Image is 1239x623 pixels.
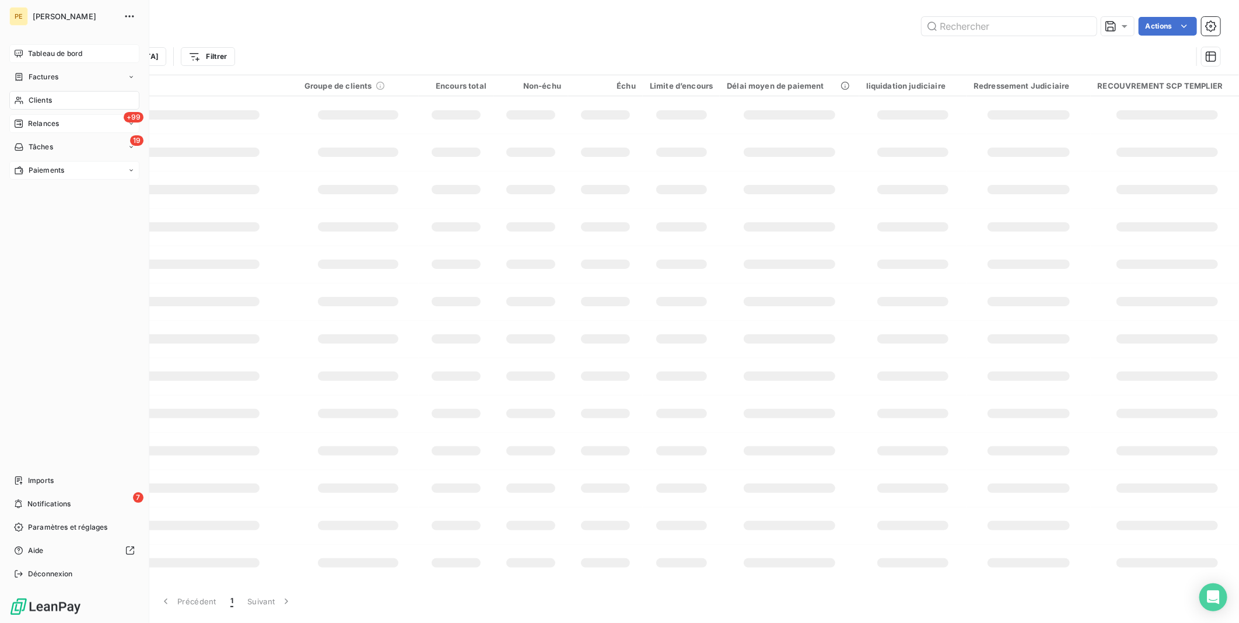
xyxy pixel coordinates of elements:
div: Délai moyen de paiement [727,81,852,90]
span: 19 [130,135,143,146]
a: Clients [9,91,139,110]
span: Groupe de clients [304,81,372,90]
button: Précédent [153,589,223,614]
span: Paiements [29,165,64,176]
div: liquidation judiciaire [866,81,960,90]
div: Encours total [426,81,487,90]
a: +99Relances [9,114,139,133]
div: Non-échu [501,81,561,90]
div: RECOUVREMENT SCP TEMPLIER [1098,81,1237,90]
div: PE [9,7,28,26]
input: Rechercher [922,17,1097,36]
button: Filtrer [181,47,235,66]
span: Notifications [27,499,71,509]
span: Imports [28,475,54,486]
div: Limite d’encours [650,81,713,90]
a: Imports [9,471,139,490]
button: Actions [1139,17,1197,36]
a: Paramètres et réglages [9,518,139,537]
span: Paramètres et réglages [28,522,107,533]
span: Déconnexion [28,569,73,579]
a: Tableau de bord [9,44,139,63]
button: Suivant [240,589,299,614]
a: 19Tâches [9,138,139,156]
div: Open Intercom Messenger [1199,583,1227,611]
a: Paiements [9,161,139,180]
span: 7 [133,492,143,503]
a: Aide [9,541,139,560]
span: Factures [29,72,58,82]
span: +99 [124,112,143,123]
span: Clients [29,95,52,106]
div: Échu [575,81,636,90]
button: 1 [223,589,240,614]
span: Tâches [29,142,53,152]
span: Aide [28,545,44,556]
span: Relances [28,118,59,129]
div: Redressement Judiciaire [974,81,1083,90]
span: 1 [230,596,233,607]
span: [PERSON_NAME] [33,12,117,21]
a: Factures [9,68,139,86]
span: Tableau de bord [28,48,82,59]
img: Logo LeanPay [9,597,82,616]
